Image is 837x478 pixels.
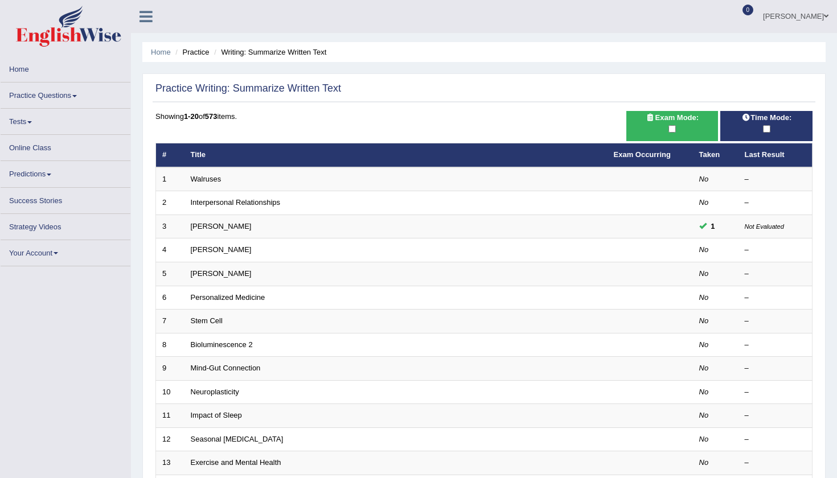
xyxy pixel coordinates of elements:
[745,292,806,303] div: –
[699,364,709,372] em: No
[614,150,671,159] a: Exam Occurring
[156,404,184,428] td: 11
[745,434,806,445] div: –
[737,112,796,123] span: Time Mode:
[184,143,608,167] th: Title
[156,286,184,310] td: 6
[191,245,252,254] a: [PERSON_NAME]
[699,245,709,254] em: No
[156,167,184,191] td: 1
[191,222,252,230] a: [PERSON_NAME]
[184,112,199,121] b: 1-20
[191,388,239,396] a: Neuroplasticity
[745,458,806,468] div: –
[626,111,719,141] div: Show exams occurring in exams
[641,112,703,123] span: Exam Mode:
[699,340,709,349] em: No
[156,333,184,357] td: 8
[191,198,281,207] a: Interpersonal Relationships
[156,262,184,286] td: 5
[699,458,709,467] em: No
[191,293,265,302] a: Personalized Medicine
[1,214,130,236] a: Strategy Videos
[156,215,184,238] td: 3
[191,175,221,183] a: Walruses
[191,316,223,325] a: Stem Cell
[699,198,709,207] em: No
[745,316,806,327] div: –
[745,174,806,185] div: –
[191,340,253,349] a: Bioluminescence 2
[745,363,806,374] div: –
[151,48,171,56] a: Home
[738,143,813,167] th: Last Result
[699,435,709,443] em: No
[156,451,184,475] td: 13
[1,135,130,157] a: Online Class
[173,47,209,57] li: Practice
[745,269,806,279] div: –
[1,109,130,131] a: Tests
[191,364,261,372] a: Mind-Gut Connection
[205,112,218,121] b: 573
[1,188,130,210] a: Success Stories
[156,191,184,215] td: 2
[745,340,806,351] div: –
[1,240,130,262] a: Your Account
[699,411,709,419] em: No
[191,269,252,278] a: [PERSON_NAME]
[155,111,813,122] div: Showing of items.
[191,411,242,419] a: Impact of Sleep
[699,316,709,325] em: No
[156,357,184,381] td: 9
[156,380,184,404] td: 10
[745,387,806,398] div: –
[156,143,184,167] th: #
[211,47,326,57] li: Writing: Summarize Written Text
[156,238,184,262] td: 4
[745,223,784,230] small: Not Evaluated
[191,458,281,467] a: Exercise and Mental Health
[745,197,806,208] div: –
[699,388,709,396] em: No
[745,245,806,256] div: –
[1,56,130,79] a: Home
[707,220,720,232] span: You can still take this question
[1,83,130,105] a: Practice Questions
[156,427,184,451] td: 12
[699,269,709,278] em: No
[745,410,806,421] div: –
[1,161,130,183] a: Predictions
[191,435,284,443] a: Seasonal [MEDICAL_DATA]
[156,310,184,333] td: 7
[699,293,709,302] em: No
[742,5,754,15] span: 0
[699,175,709,183] em: No
[155,83,341,94] h2: Practice Writing: Summarize Written Text
[693,143,738,167] th: Taken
